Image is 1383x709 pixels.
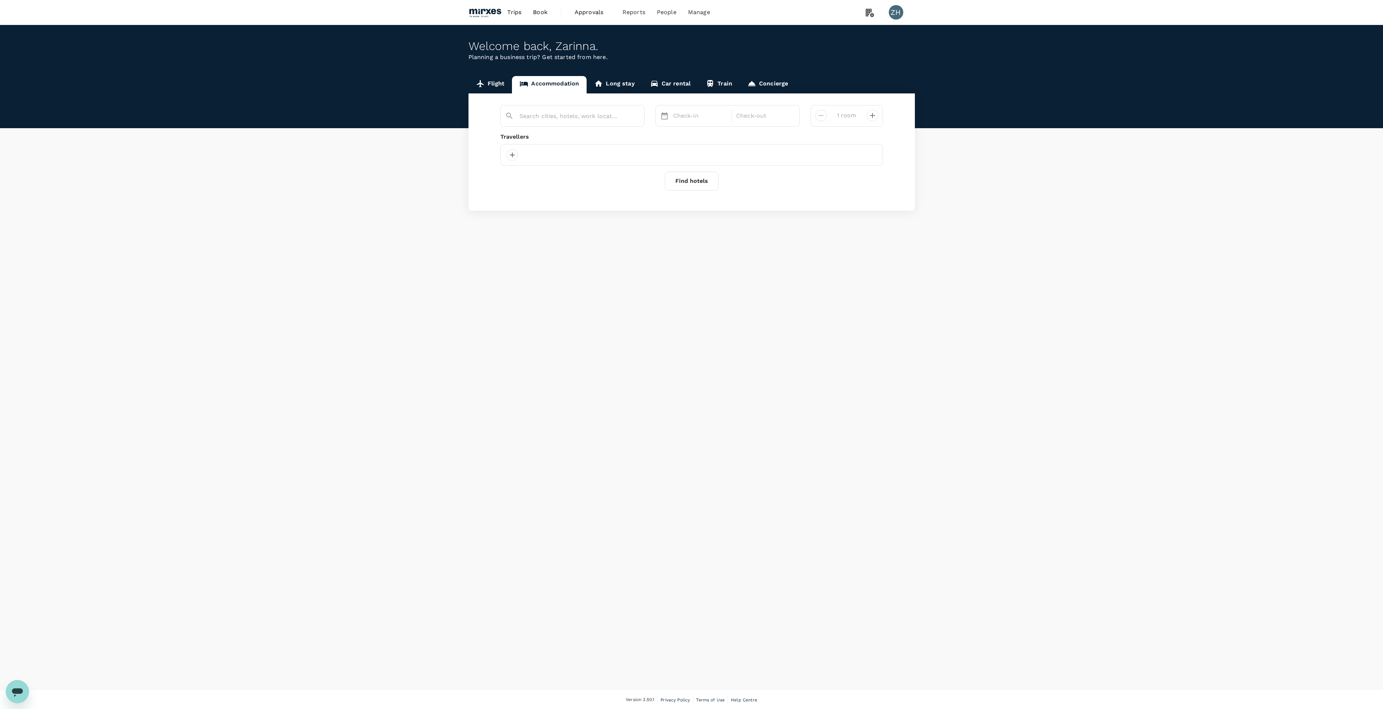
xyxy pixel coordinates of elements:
[696,697,725,702] span: Terms of Use
[468,76,512,93] a: Flight
[642,76,699,93] a: Car rental
[626,696,654,704] span: Version 3.50.1
[696,696,725,704] a: Terms of Use
[833,110,861,121] input: Add rooms
[665,172,718,190] button: Find hotels
[657,8,676,17] span: People
[867,110,878,121] button: decrease
[512,76,587,93] a: Accommodation
[889,5,903,20] div: ZH
[507,8,521,17] span: Trips
[731,697,757,702] span: Help Centre
[698,76,740,93] a: Train
[661,697,690,702] span: Privacy Policy
[520,110,620,122] input: Search cities, hotels, work locations
[740,76,796,93] a: Concierge
[533,8,547,17] span: Book
[468,53,915,62] p: Planning a business trip? Get started from here.
[468,39,915,53] div: Welcome back , Zarinna .
[731,696,757,704] a: Help Centre
[673,112,728,120] p: Check-in
[6,680,29,703] iframe: Button to launch messaging window
[688,8,710,17] span: Manage
[468,4,502,20] img: Mirxes Holding Pte Ltd
[639,116,641,117] button: Open
[575,8,611,17] span: Approvals
[736,112,791,120] p: Check-out
[622,8,645,17] span: Reports
[661,696,690,704] a: Privacy Policy
[587,76,642,93] a: Long stay
[500,133,883,141] div: Travellers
